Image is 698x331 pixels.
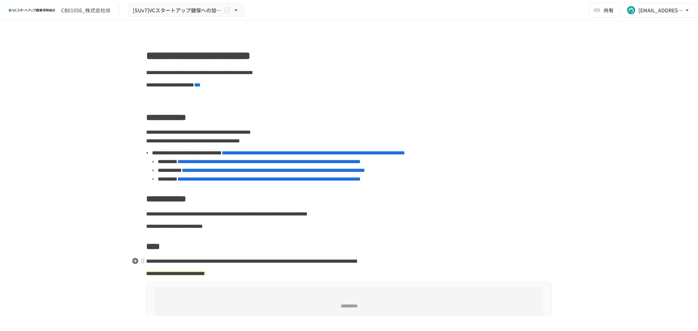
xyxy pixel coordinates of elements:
span: 共有 [603,6,614,14]
button: 共有 [589,3,619,17]
span: [SUv7]VCスタートアップ健保への加入申請手続き [133,6,222,15]
div: [EMAIL_ADDRESS][DOMAIN_NAME] [638,6,683,15]
div: CB01056_株式会社IB [61,7,110,14]
button: [EMAIL_ADDRESS][DOMAIN_NAME] [622,3,695,17]
button: [SUv7]VCスタートアップ健保への加入申請手続き [128,3,244,17]
img: ZDfHsVrhrXUoWEWGWYf8C4Fv4dEjYTEDCNvmL73B7ox [9,4,55,16]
